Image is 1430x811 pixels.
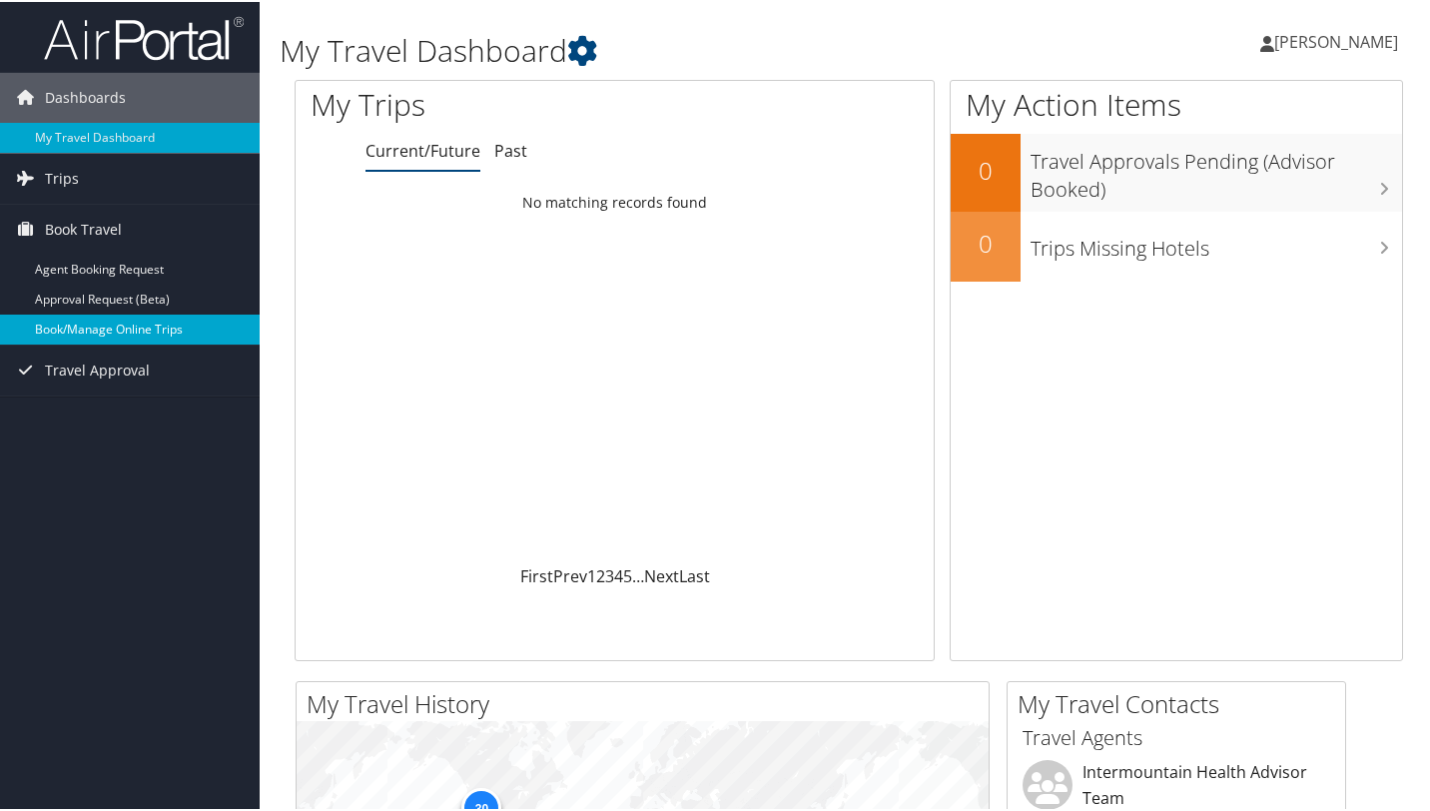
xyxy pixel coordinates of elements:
a: 3 [605,563,614,585]
h2: My Travel History [307,685,989,719]
span: Dashboards [45,71,126,121]
span: Travel Approval [45,344,150,394]
h1: My Trips [311,82,653,124]
h1: My Travel Dashboard [280,28,1039,70]
a: 2 [596,563,605,585]
a: Current/Future [365,138,480,160]
span: Trips [45,152,79,202]
h2: 0 [951,152,1021,186]
a: Next [644,563,679,585]
a: 5 [623,563,632,585]
img: airportal-logo.png [44,13,244,60]
span: [PERSON_NAME] [1274,29,1398,51]
a: 4 [614,563,623,585]
td: No matching records found [296,183,934,219]
h2: 0 [951,225,1021,259]
a: Past [494,138,527,160]
h1: My Action Items [951,82,1402,124]
a: Prev [553,563,587,585]
a: [PERSON_NAME] [1260,10,1418,70]
a: First [520,563,553,585]
h3: Travel Approvals Pending (Advisor Booked) [1031,136,1402,202]
h3: Travel Agents [1023,722,1330,750]
span: Book Travel [45,203,122,253]
a: 0Travel Approvals Pending (Advisor Booked) [951,132,1402,209]
h3: Trips Missing Hotels [1031,223,1402,261]
a: 0Trips Missing Hotels [951,210,1402,280]
a: Last [679,563,710,585]
h2: My Travel Contacts [1018,685,1345,719]
a: 1 [587,563,596,585]
span: … [632,563,644,585]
